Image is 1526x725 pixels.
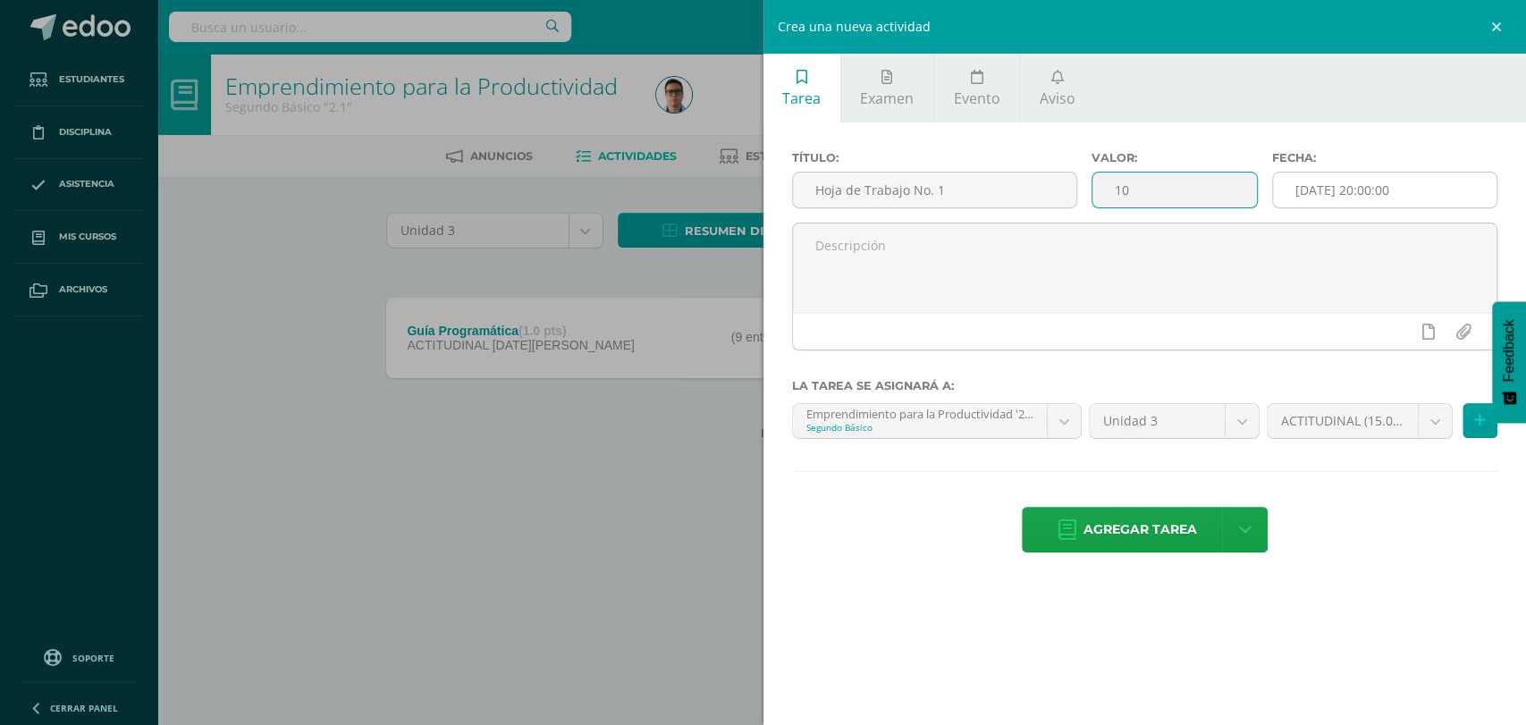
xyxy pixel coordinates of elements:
[1103,404,1211,438] span: Unidad 3
[806,421,1033,434] div: Segundo Básico
[1083,508,1197,552] span: Agregar tarea
[1020,54,1094,122] a: Aviso
[1090,404,1259,438] a: Unidad 3
[1268,404,1452,438] a: ACTITUDINAL (15.0pts)
[793,404,1081,438] a: Emprendimiento para la Productividad '2.1'Segundo Básico
[1092,151,1257,164] label: Valor:
[934,54,1019,122] a: Evento
[793,173,1077,207] input: Título
[1273,173,1496,207] input: Fecha de entrega
[1092,173,1256,207] input: Puntos máximos
[1281,404,1404,438] span: ACTITUDINAL (15.0pts)
[792,379,1498,392] label: La tarea se asignará a:
[841,54,933,122] a: Examen
[763,54,840,122] a: Tarea
[1040,89,1075,108] span: Aviso
[860,89,914,108] span: Examen
[782,89,821,108] span: Tarea
[1492,301,1526,423] button: Feedback - Mostrar encuesta
[953,89,999,108] span: Evento
[1272,151,1497,164] label: Fecha:
[792,151,1078,164] label: Título:
[806,404,1033,421] div: Emprendimiento para la Productividad '2.1'
[1501,319,1517,382] span: Feedback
